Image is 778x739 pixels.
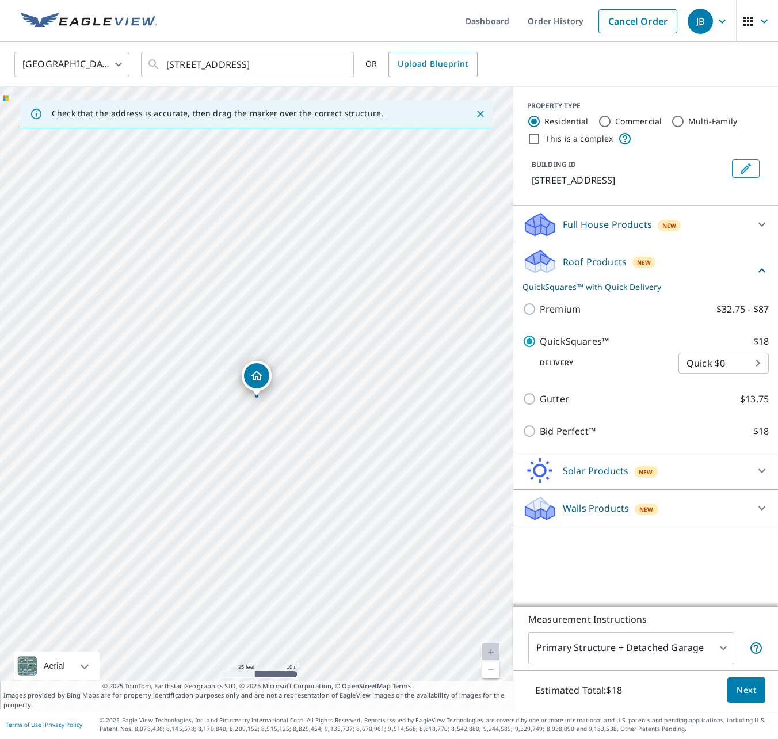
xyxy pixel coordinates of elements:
[753,334,769,348] p: $18
[598,9,677,33] a: Cancel Order
[528,632,734,664] div: Primary Structure + Detached Garage
[563,464,628,478] p: Solar Products
[523,248,769,293] div: Roof ProductsNewQuickSquares™ with Quick Delivery
[540,334,609,348] p: QuickSquares™
[102,681,411,691] span: © 2025 TomTom, Earthstar Geographics SIO, © 2025 Microsoft Corporation, ©
[52,108,383,119] p: Check that the address is accurate, then drag the marker over the correct structure.
[523,211,769,238] div: Full House ProductsNew
[546,133,613,144] label: This is a complex
[523,358,678,368] p: Delivery
[40,652,68,680] div: Aerial
[526,677,631,703] p: Estimated Total: $18
[737,683,756,698] span: Next
[528,612,763,626] p: Measurement Instructions
[166,48,330,81] input: Search by address or latitude-longitude
[523,457,769,485] div: Solar ProductsNew
[527,101,764,111] div: PROPERTY TYPE
[14,652,100,680] div: Aerial
[544,116,589,127] label: Residential
[523,281,755,293] p: QuickSquares™ with Quick Delivery
[6,721,41,729] a: Terms of Use
[6,721,82,728] p: |
[563,218,652,231] p: Full House Products
[21,13,157,30] img: EV Logo
[639,467,653,477] span: New
[388,52,477,77] a: Upload Blueprint
[482,661,499,678] a: Current Level 20, Zoom Out
[532,159,576,169] p: BUILDING ID
[242,361,272,397] div: Dropped pin, building 1, Residential property, 17425 SW 84th Ave Palmetto Bay, FL 33157
[732,159,760,178] button: Edit building 1
[727,677,765,703] button: Next
[100,716,772,733] p: © 2025 Eagle View Technologies, Inc. and Pictometry International Corp. All Rights Reserved. Repo...
[563,501,629,515] p: Walls Products
[639,505,653,514] span: New
[637,258,651,267] span: New
[615,116,662,127] label: Commercial
[482,643,499,661] a: Current Level 20, Zoom In Disabled
[532,173,727,187] p: [STREET_ADDRESS]
[749,641,763,655] span: Your report will include the primary structure and a detached garage if one exists.
[14,48,129,81] div: [GEOGRAPHIC_DATA]
[716,302,769,316] p: $32.75 - $87
[45,721,82,729] a: Privacy Policy
[392,681,411,690] a: Terms
[523,494,769,522] div: Walls ProductsNew
[540,392,569,406] p: Gutter
[662,221,676,230] span: New
[540,302,581,316] p: Premium
[365,52,478,77] div: OR
[688,116,737,127] label: Multi-Family
[473,106,488,121] button: Close
[342,681,390,690] a: OpenStreetMap
[740,392,769,406] p: $13.75
[563,255,627,269] p: Roof Products
[753,424,769,438] p: $18
[540,424,596,438] p: Bid Perfect™
[398,57,468,71] span: Upload Blueprint
[688,9,713,34] div: JB
[678,347,769,379] div: Quick $0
